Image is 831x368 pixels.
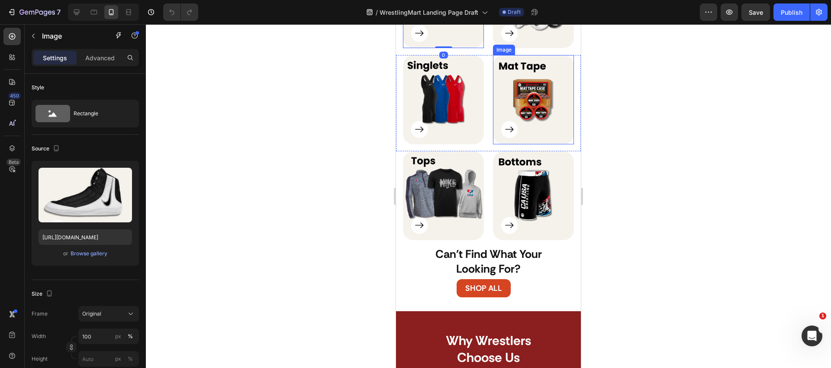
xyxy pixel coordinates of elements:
[128,332,133,340] div: %
[6,159,21,166] div: Beta
[802,326,822,346] iframe: Intercom live chat
[749,9,763,16] span: Save
[85,53,115,62] p: Advanced
[71,250,107,257] div: Browse gallery
[74,104,126,124] div: Rectangle
[125,331,135,342] button: px
[115,355,121,363] div: px
[32,355,48,363] label: Height
[82,310,101,318] span: Original
[396,24,581,368] iframe: Design area
[39,229,132,245] input: https://example.com/image.jpg
[63,248,68,259] span: or
[78,351,139,367] input: px%
[70,249,108,258] button: Browse gallery
[819,313,826,319] span: 1
[43,53,67,62] p: Settings
[32,332,46,340] label: Width
[32,288,55,300] div: Size
[78,329,139,344] input: px%
[113,331,123,342] button: %
[741,3,770,21] button: Save
[8,92,21,99] div: 450
[128,355,133,363] div: %
[32,143,61,155] div: Source
[115,332,121,340] div: px
[42,31,106,41] p: Image
[163,3,198,21] div: Undo/Redo
[3,3,64,21] button: 7
[39,168,132,222] img: preview-image
[32,84,44,91] div: Style
[57,7,61,17] p: 7
[781,8,802,17] div: Publish
[773,3,810,21] button: Publish
[113,354,123,364] button: %
[32,310,48,318] label: Frame
[376,8,378,17] span: /
[78,306,139,322] button: Original
[508,8,521,16] span: Draft
[380,8,478,17] span: WrestlingMart Landing Page Draft
[125,354,135,364] button: px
